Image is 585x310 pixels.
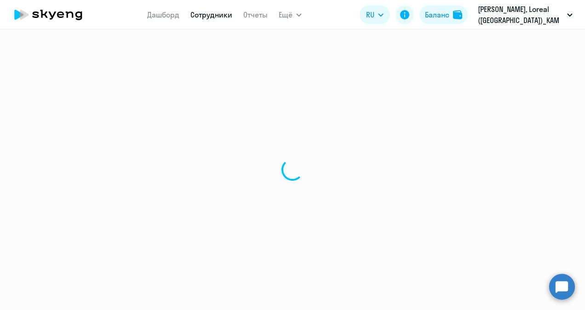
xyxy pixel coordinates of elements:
button: RU [360,6,390,24]
button: Ещё [279,6,302,24]
a: Отчеты [243,10,268,19]
button: Балансbalance [419,6,468,24]
div: Баланс [425,9,449,20]
button: [PERSON_NAME], Loreal ([GEOGRAPHIC_DATA])_KAM [473,4,577,26]
a: Сотрудники [190,10,232,19]
p: [PERSON_NAME], Loreal ([GEOGRAPHIC_DATA])_KAM [478,4,563,26]
a: Дашборд [147,10,179,19]
span: RU [366,9,374,20]
span: Ещё [279,9,292,20]
img: balance [453,10,462,19]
